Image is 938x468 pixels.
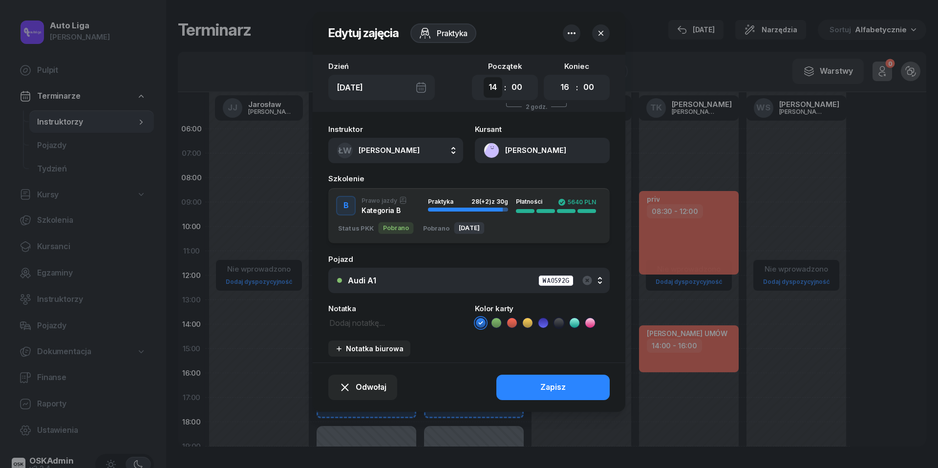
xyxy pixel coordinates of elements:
[496,375,610,400] button: Zapisz
[328,25,399,41] h2: Edytuj zajęcia
[328,138,463,163] button: ŁW[PERSON_NAME]
[540,381,566,394] div: Zapisz
[359,146,420,155] span: [PERSON_NAME]
[504,82,506,93] div: :
[335,344,404,353] div: Notatka biurowa
[475,138,610,163] button: [PERSON_NAME]
[328,340,410,357] button: Notatka biurowa
[576,82,578,93] div: :
[356,381,386,394] span: Odwołaj
[328,268,610,293] button: Audi A1WA0592G
[338,147,352,155] span: ŁW
[328,375,397,400] button: Odwołaj
[538,275,574,286] div: WA0592G
[348,277,376,284] div: Audi A1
